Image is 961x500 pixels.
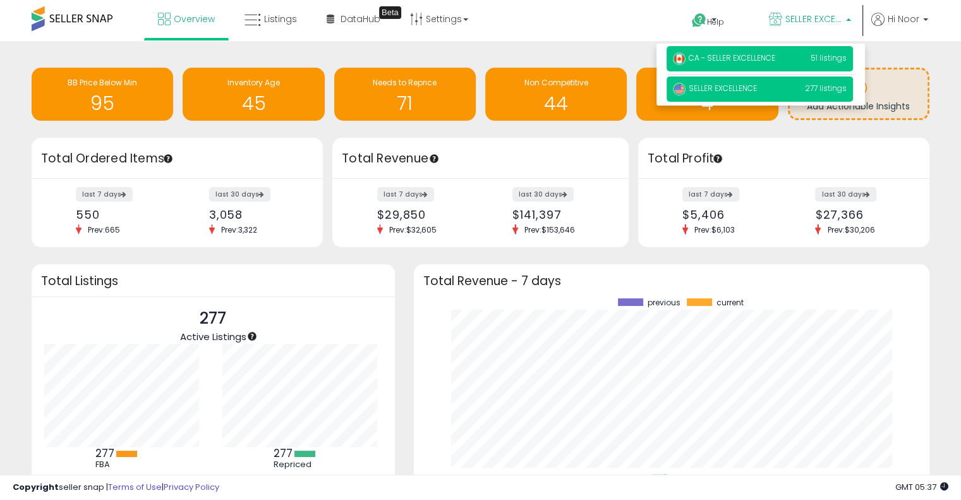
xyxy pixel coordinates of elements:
div: Tooltip anchor [162,153,174,164]
div: Tooltip anchor [379,6,401,19]
span: Listings [264,13,297,25]
span: 51 listings [811,52,847,63]
span: Prev: $153,646 [518,224,581,235]
div: $141,397 [512,208,607,221]
a: Non Competitive 44 [485,68,627,121]
h3: Total Listings [41,276,385,286]
span: Non Competitive [524,77,588,88]
a: Privacy Policy [164,481,219,493]
label: last 7 days [682,187,739,202]
span: previous [648,298,680,307]
span: SELLER EXCELLENCE [785,13,842,25]
b: 277 [274,446,293,461]
b: 0 [95,472,102,487]
b: 277 [95,446,114,461]
span: 2025-10-13 05:37 GMT [895,481,948,493]
h3: Total Revenue - 7 days [423,276,920,286]
div: seller snap | | [13,482,219,494]
div: Tooltip anchor [712,153,723,164]
span: Prev: 665 [82,224,126,235]
img: usa.png [673,83,686,95]
span: 277 listings [805,83,847,94]
span: Needs to Reprice [373,77,437,88]
span: SELLER EXCELLENCE [673,83,757,94]
h1: 44 [492,93,620,114]
h3: Total Revenue [342,150,619,168]
h1: 95 [38,93,167,114]
a: Terms of Use [108,481,162,493]
span: Prev: $6,103 [688,224,741,235]
a: Needs to Reprice 71 [334,68,476,121]
a: Help [682,3,749,41]
a: Hi Noor [871,13,928,41]
label: last 7 days [76,187,133,202]
strong: Copyright [13,481,59,493]
div: Repriced [274,460,330,470]
a: Selling @ Max 4 [636,68,778,121]
h1: 45 [189,93,318,114]
a: Inventory Age 45 [183,68,324,121]
p: 277 [180,307,246,331]
div: 3,058 [209,208,301,221]
div: $29,850 [377,208,471,221]
label: last 30 days [209,187,270,202]
span: Add Actionable Insights [807,100,910,113]
label: last 7 days [377,187,434,202]
img: canada.png [673,52,686,65]
span: Prev: $30,206 [821,224,881,235]
h1: 4 [643,93,771,114]
span: current [716,298,744,307]
b: 0 [274,472,281,487]
h1: 71 [341,93,469,114]
h3: Total Ordered Items [41,150,313,168]
span: Prev: $32,605 [383,224,443,235]
div: FBA [95,460,152,470]
span: BB Price Below Min [68,77,137,88]
span: Overview [174,13,215,25]
div: $5,406 [682,208,774,221]
div: 550 [76,208,167,221]
div: Tooltip anchor [428,153,440,164]
i: Get Help [691,13,707,28]
span: Prev: 3,322 [215,224,263,235]
span: Active Listings [180,330,246,343]
h3: Total Profit [648,150,920,168]
span: Help [707,16,724,27]
span: Inventory Age [227,77,280,88]
a: BB Price Below Min 95 [32,68,173,121]
span: CA - SELLER EXCELLENCE [673,52,775,63]
div: Tooltip anchor [246,331,258,342]
span: DataHub [341,13,380,25]
span: Hi Noor [888,13,919,25]
div: $27,366 [815,208,907,221]
label: last 30 days [512,187,574,202]
label: last 30 days [815,187,876,202]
